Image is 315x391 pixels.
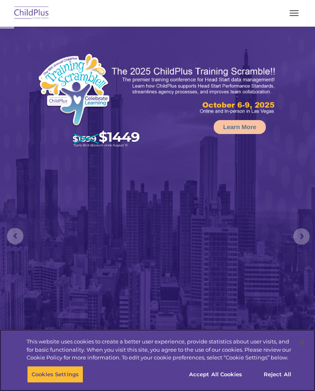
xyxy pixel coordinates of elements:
img: ChildPlus by Procare Solutions [12,4,51,23]
button: Close [293,334,311,352]
button: Reject All [252,366,303,383]
button: Cookies Settings [27,366,83,383]
a: Learn More [214,120,266,134]
div: This website uses cookies to create a better user experience, provide statistics about user visit... [27,338,293,362]
button: Accept All Cookies [185,366,247,383]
